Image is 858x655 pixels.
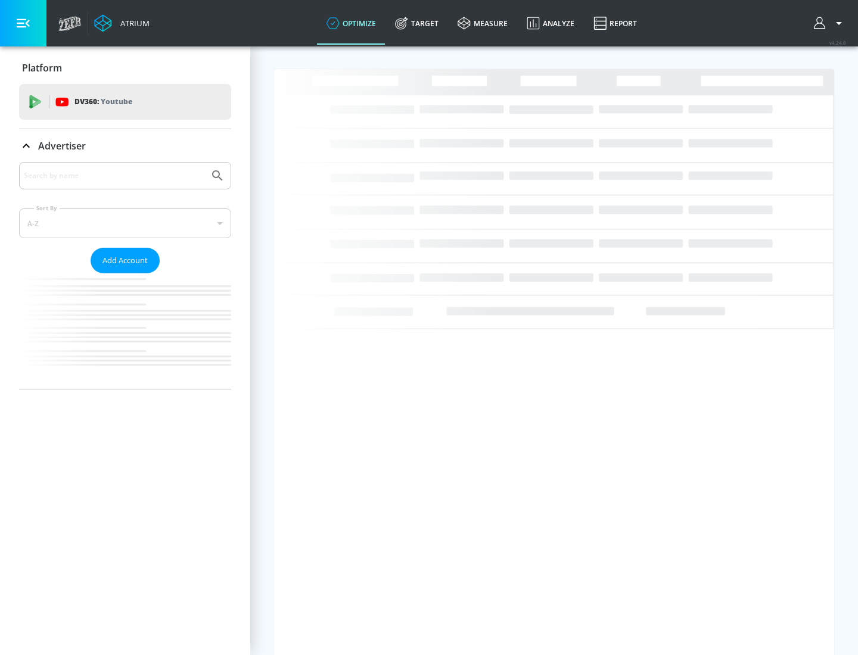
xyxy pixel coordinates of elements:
[94,14,150,32] a: Atrium
[19,273,231,389] nav: list of Advertiser
[584,2,646,45] a: Report
[22,61,62,74] p: Platform
[38,139,86,152] p: Advertiser
[74,95,132,108] p: DV360:
[386,2,448,45] a: Target
[116,18,150,29] div: Atrium
[19,129,231,163] div: Advertiser
[317,2,386,45] a: optimize
[19,208,231,238] div: A-Z
[101,95,132,108] p: Youtube
[829,39,846,46] span: v 4.24.0
[34,204,60,212] label: Sort By
[19,84,231,120] div: DV360: Youtube
[24,168,204,183] input: Search by name
[448,2,517,45] a: measure
[19,162,231,389] div: Advertiser
[91,248,160,273] button: Add Account
[517,2,584,45] a: Analyze
[102,254,148,267] span: Add Account
[19,51,231,85] div: Platform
